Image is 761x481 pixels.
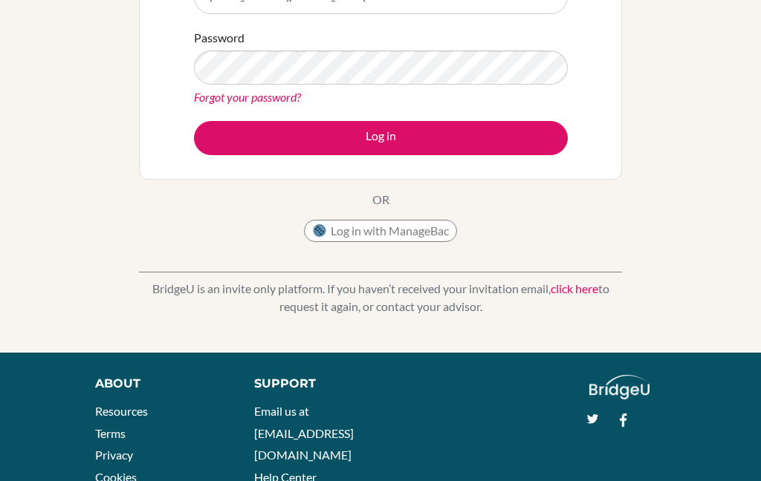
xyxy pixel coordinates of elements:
button: Log in [194,121,568,155]
div: About [95,375,221,393]
a: Terms [95,426,126,440]
p: BridgeU is an invite only platform. If you haven’t received your invitation email, to request it ... [139,280,622,315]
div: Support [254,375,367,393]
a: Email us at [EMAIL_ADDRESS][DOMAIN_NAME] [254,404,354,462]
a: Privacy [95,448,133,462]
button: Log in with ManageBac [304,220,457,242]
img: logo_white@2x-f4f0deed5e89b7ecb1c2cc34c3e3d731f90f0f143d5ea2071677605dd97b5244.png [589,375,650,399]
label: Password [194,29,245,47]
p: OR [372,191,389,209]
a: Resources [95,404,148,418]
a: click here [551,281,598,295]
a: Forgot your password? [194,90,301,104]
